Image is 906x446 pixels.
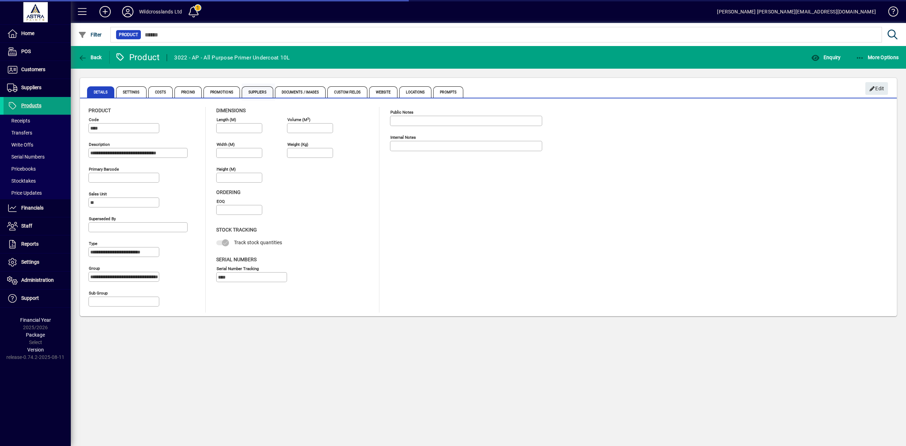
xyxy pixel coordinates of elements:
[217,199,225,204] mat-label: EOQ
[116,5,139,18] button: Profile
[4,235,71,253] a: Reports
[76,28,104,41] button: Filter
[869,83,884,95] span: Edit
[4,115,71,127] a: Receipts
[26,332,45,338] span: Package
[203,86,240,98] span: Promotions
[4,290,71,307] a: Support
[390,135,416,140] mat-label: Internal Notes
[717,6,876,17] div: [PERSON_NAME] [PERSON_NAME][EMAIL_ADDRESS][DOMAIN_NAME]
[119,31,138,38] span: Product
[7,190,42,196] span: Price Updates
[89,266,100,271] mat-label: Group
[217,117,236,122] mat-label: Length (m)
[21,223,32,229] span: Staff
[116,86,147,98] span: Settings
[217,142,235,147] mat-label: Width (m)
[4,127,71,139] a: Transfers
[89,291,108,296] mat-label: Sub group
[94,5,116,18] button: Add
[21,259,39,265] span: Settings
[21,67,45,72] span: Customers
[71,51,110,64] app-page-header-button: Back
[87,86,114,98] span: Details
[7,166,36,172] span: Pricebooks
[216,257,257,262] span: Serial Numbers
[76,51,104,64] button: Back
[217,266,259,271] mat-label: Serial Number tracking
[4,79,71,97] a: Suppliers
[216,227,257,233] span: Stock Tracking
[287,142,308,147] mat-label: Weight (Kg)
[216,189,241,195] span: Ordering
[139,6,182,17] div: Wildcrosslands Ltd
[21,205,44,211] span: Financials
[4,253,71,271] a: Settings
[307,116,309,120] sup: 3
[433,86,463,98] span: Prompts
[883,1,897,24] a: Knowledge Base
[148,86,173,98] span: Costs
[89,241,97,246] mat-label: Type
[21,30,34,36] span: Home
[811,55,841,60] span: Enquiry
[4,271,71,289] a: Administration
[7,154,45,160] span: Serial Numbers
[7,118,30,124] span: Receipts
[234,240,282,245] span: Track stock quantities
[89,117,99,122] mat-label: Code
[856,55,899,60] span: More Options
[7,178,36,184] span: Stocktakes
[865,82,888,95] button: Edit
[89,167,119,172] mat-label: Primary barcode
[4,151,71,163] a: Serial Numbers
[89,216,116,221] mat-label: Superseded by
[369,86,398,98] span: Website
[4,43,71,61] a: POS
[4,175,71,187] a: Stocktakes
[7,130,32,136] span: Transfers
[216,108,246,113] span: Dimensions
[20,317,51,323] span: Financial Year
[4,163,71,175] a: Pricebooks
[4,25,71,42] a: Home
[287,117,310,122] mat-label: Volume (m )
[809,51,842,64] button: Enquiry
[115,52,160,63] div: Product
[4,139,71,151] a: Write Offs
[399,86,431,98] span: Locations
[174,52,289,63] div: 3022 - AP - All Purpose Primer Undercoat 10L
[78,32,102,38] span: Filter
[88,108,111,113] span: Product
[4,187,71,199] a: Price Updates
[21,48,31,54] span: POS
[4,199,71,217] a: Financials
[854,51,901,64] button: More Options
[390,110,413,115] mat-label: Public Notes
[21,277,54,283] span: Administration
[89,142,110,147] mat-label: Description
[7,142,33,148] span: Write Offs
[4,61,71,79] a: Customers
[89,191,107,196] mat-label: Sales unit
[275,86,326,98] span: Documents / Images
[78,55,102,60] span: Back
[21,295,39,301] span: Support
[27,347,44,353] span: Version
[21,85,41,90] span: Suppliers
[4,217,71,235] a: Staff
[327,86,367,98] span: Custom Fields
[21,103,41,108] span: Products
[174,86,202,98] span: Pricing
[242,86,273,98] span: Suppliers
[21,241,39,247] span: Reports
[217,167,236,172] mat-label: Height (m)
